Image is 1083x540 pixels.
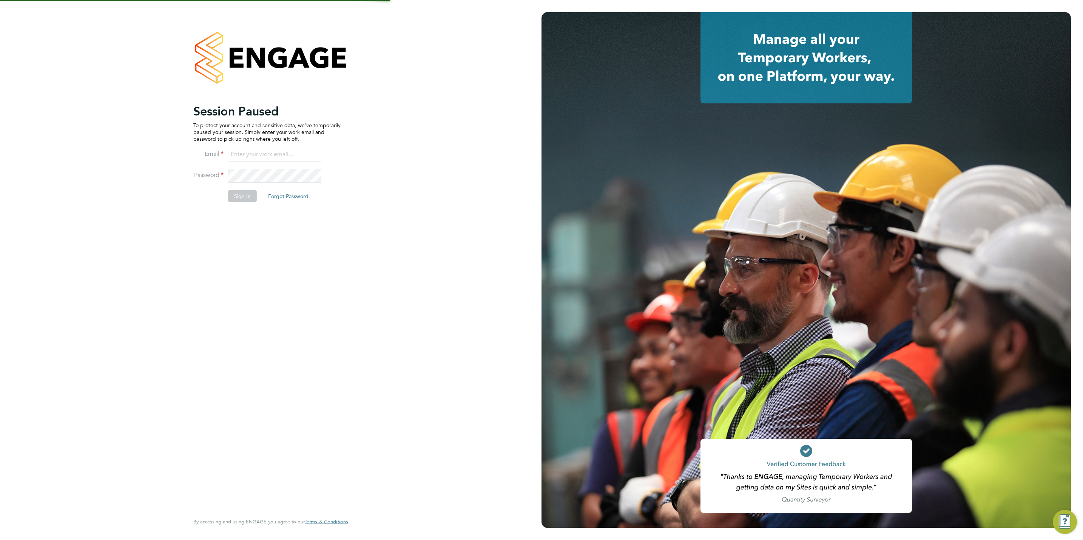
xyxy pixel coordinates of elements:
[1053,510,1077,534] button: Engage Resource Center
[305,519,348,525] a: Terms & Conditions
[193,122,341,142] p: To protect your account and sensitive data, we've temporarily paused your session. Simply enter y...
[193,150,224,158] label: Email
[193,518,348,525] span: By accessing and using ENGAGE you agree to our
[228,190,257,202] button: Sign In
[228,148,321,162] input: Enter your work email...
[193,103,341,118] h2: Session Paused
[193,171,224,179] label: Password
[262,190,315,202] button: Forgot Password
